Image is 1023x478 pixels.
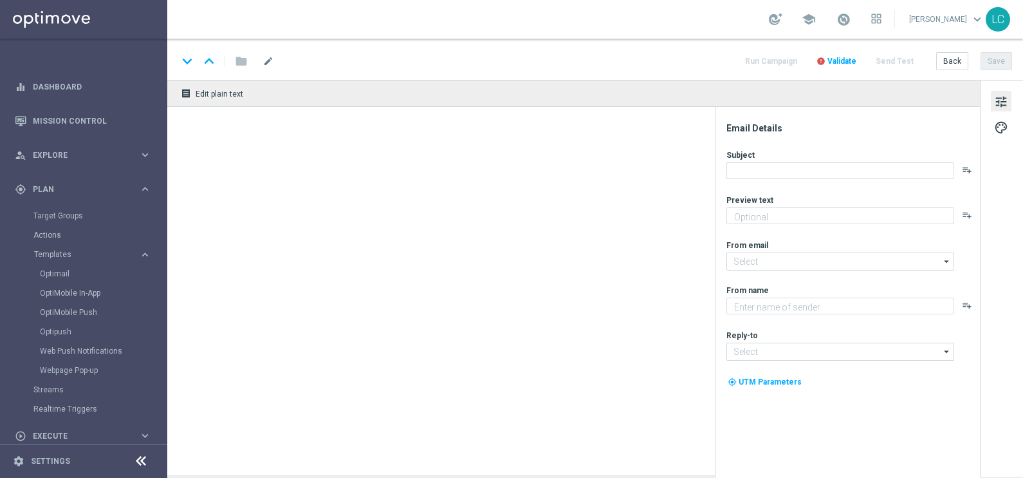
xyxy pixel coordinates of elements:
i: keyboard_arrow_up [199,52,219,71]
a: Mission Control [33,104,151,138]
a: Webpage Pop-up [40,365,134,376]
label: Reply-to [726,330,758,341]
a: Web Push Notifications [40,346,134,356]
a: Target Groups [33,211,134,221]
i: my_location [728,378,737,387]
a: OptiMobile Push [40,307,134,318]
span: Validate [827,57,856,66]
div: Target Groups [33,206,166,225]
a: Realtime Triggers [33,404,134,414]
div: Mission Control [15,104,151,138]
button: receipt Edit plain text [178,85,249,102]
button: playlist_add [962,165,972,175]
label: Preview text [726,195,773,206]
div: Execute [15,430,139,442]
div: LC [986,7,1010,32]
div: Optipush [40,322,166,341]
span: Plan [33,186,139,193]
a: Dashboard [33,70,151,104]
div: Web Push Notifications [40,341,166,361]
button: Back [936,52,968,70]
span: Execute [33,432,139,440]
span: UTM Parameters [739,378,802,387]
span: school [802,12,816,26]
div: OptiMobile Push [40,303,166,322]
label: Subject [726,150,755,160]
div: Templates [34,251,139,258]
div: OptiMobile In-App [40,283,166,303]
input: Select [726,253,954,271]
i: settings [13,455,24,467]
label: From email [726,240,768,251]
i: keyboard_arrow_right [139,249,151,261]
button: Save [981,52,1012,70]
a: Streams [33,385,134,395]
a: Optipush [40,327,134,337]
a: [PERSON_NAME]keyboard_arrow_down [908,10,986,29]
div: Optimail [40,264,166,283]
button: error Validate [815,53,858,70]
div: Plan [15,184,139,195]
i: equalizer [15,81,26,93]
button: playlist_add [962,300,972,311]
i: keyboard_arrow_right [139,183,151,195]
span: Explore [33,151,139,159]
div: Email Details [726,122,979,134]
button: equalizer Dashboard [14,82,152,92]
button: play_circle_outline Execute keyboard_arrow_right [14,431,152,441]
span: Templates [34,251,126,258]
div: Streams [33,380,166,399]
div: Webpage Pop-up [40,361,166,380]
span: tune [994,93,1008,110]
button: tune [991,91,1011,111]
span: mode_edit [263,55,274,67]
span: palette [994,119,1008,136]
div: Dashboard [15,70,151,104]
button: playlist_add [962,210,972,220]
i: keyboard_arrow_right [139,149,151,161]
i: arrow_drop_down [941,343,954,360]
i: keyboard_arrow_right [139,430,151,442]
i: keyboard_arrow_down [178,52,197,71]
a: OptiMobile In-App [40,288,134,298]
i: error [816,57,825,66]
a: Optimail [40,269,134,279]
i: person_search [15,149,26,161]
button: gps_fixed Plan keyboard_arrow_right [14,184,152,195]
label: From name [726,285,769,296]
i: arrow_drop_down [941,253,954,270]
div: Explore [15,149,139,161]
span: Edit plain text [196,90,243,99]
button: Templates keyboard_arrow_right [33,249,152,260]
input: Select [726,343,954,361]
a: Settings [31,457,70,465]
i: receipt [181,88,191,99]
button: my_location UTM Parameters [726,375,803,389]
i: gps_fixed [15,184,26,195]
button: Mission Control [14,116,152,126]
div: Realtime Triggers [33,399,166,419]
div: Templates [33,245,166,380]
i: play_circle_outline [15,430,26,442]
button: palette [991,117,1011,137]
div: Actions [33,225,166,245]
span: keyboard_arrow_down [970,12,984,26]
button: person_search Explore keyboard_arrow_right [14,150,152,160]
a: Actions [33,230,134,240]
